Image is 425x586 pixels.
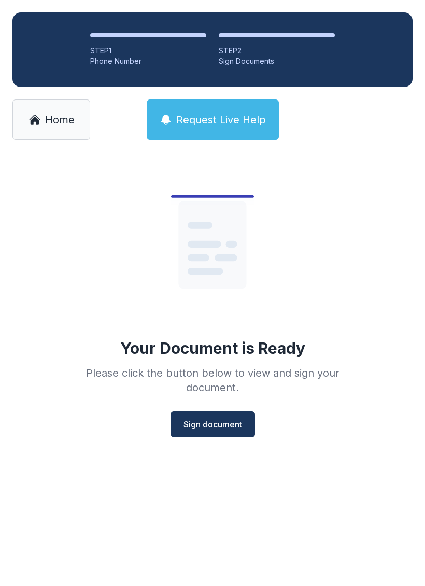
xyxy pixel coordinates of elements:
div: Phone Number [90,56,206,66]
div: Your Document is Ready [120,339,305,358]
span: Sign document [183,418,242,431]
span: Request Live Help [176,112,266,127]
div: Sign Documents [219,56,335,66]
div: STEP 1 [90,46,206,56]
div: STEP 2 [219,46,335,56]
span: Home [45,112,75,127]
div: Please click the button below to view and sign your document. [63,366,362,395]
